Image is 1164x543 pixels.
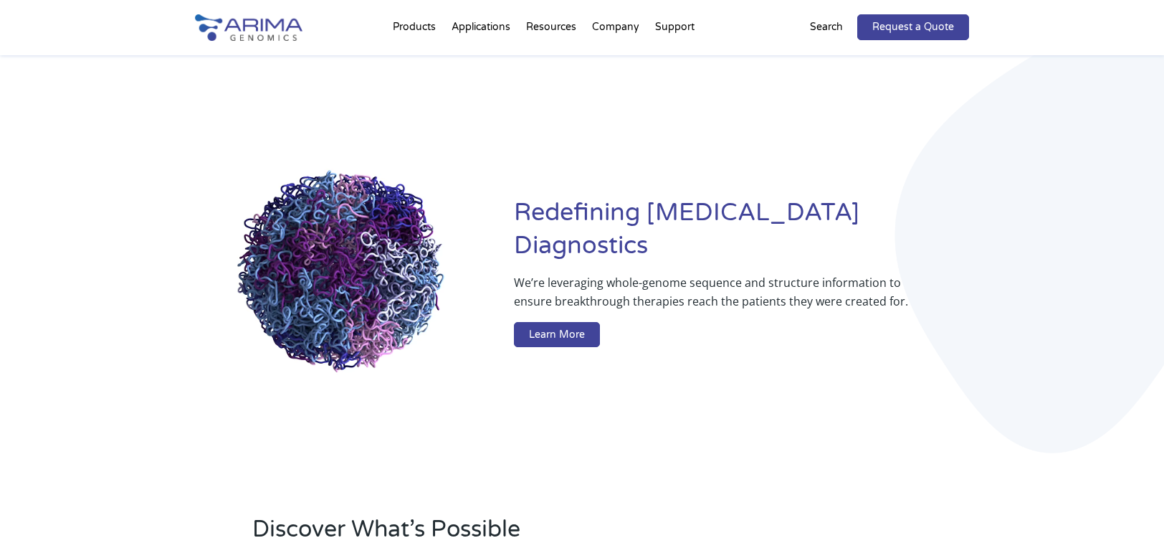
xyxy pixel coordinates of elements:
[514,273,912,322] p: We’re leveraging whole-genome sequence and structure information to ensure breakthrough therapies...
[857,14,969,40] a: Request a Quote
[514,322,600,348] a: Learn More
[810,18,843,37] p: Search
[514,197,969,273] h1: Redefining [MEDICAL_DATA] Diagnostics
[195,14,302,41] img: Arima-Genomics-logo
